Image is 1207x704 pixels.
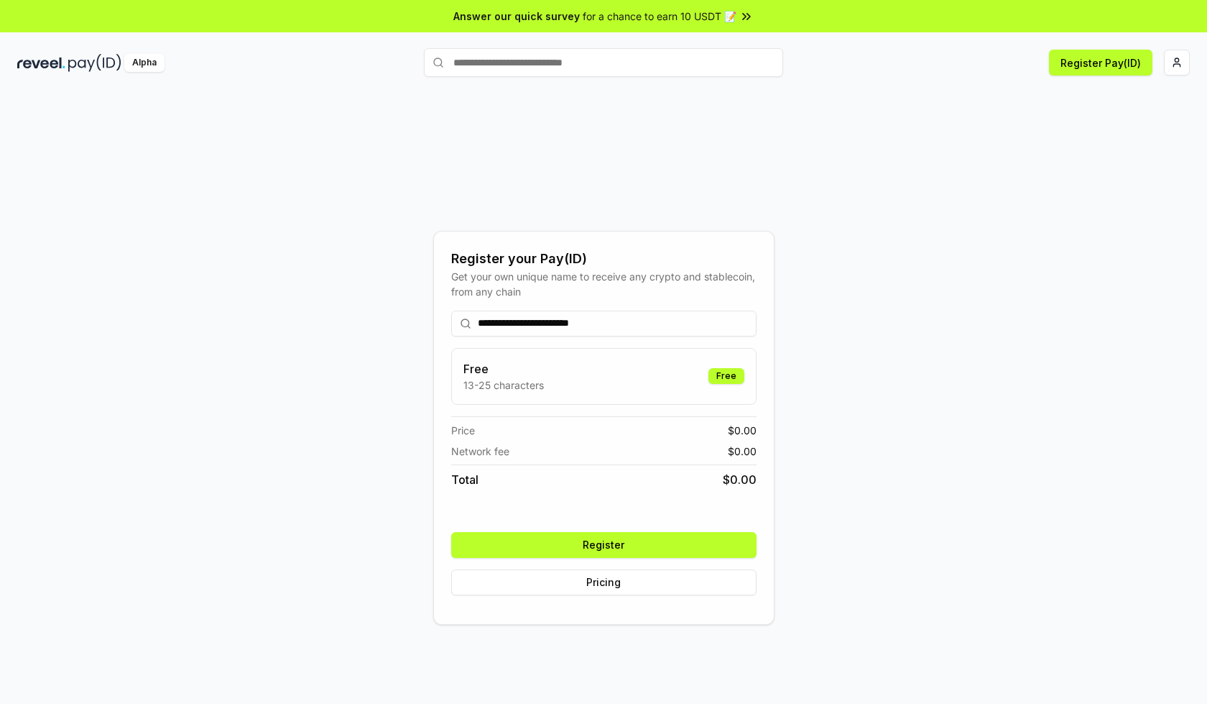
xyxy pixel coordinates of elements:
span: Price [451,423,475,438]
div: Get your own unique name to receive any crypto and stablecoin, from any chain [451,269,757,299]
button: Register Pay(ID) [1049,50,1152,76]
div: Register your Pay(ID) [451,249,757,269]
span: for a chance to earn 10 USDT 📝 [583,9,736,24]
p: 13-25 characters [463,378,544,393]
img: pay_id [68,54,121,72]
span: $ 0.00 [728,444,757,459]
button: Register [451,532,757,558]
div: Free [708,368,744,384]
img: reveel_dark [17,54,65,72]
span: $ 0.00 [728,423,757,438]
span: $ 0.00 [723,471,757,488]
span: Answer our quick survey [453,9,580,24]
div: Alpha [124,54,165,72]
span: Total [451,471,478,488]
h3: Free [463,360,544,378]
span: Network fee [451,444,509,459]
button: Pricing [451,570,757,595]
